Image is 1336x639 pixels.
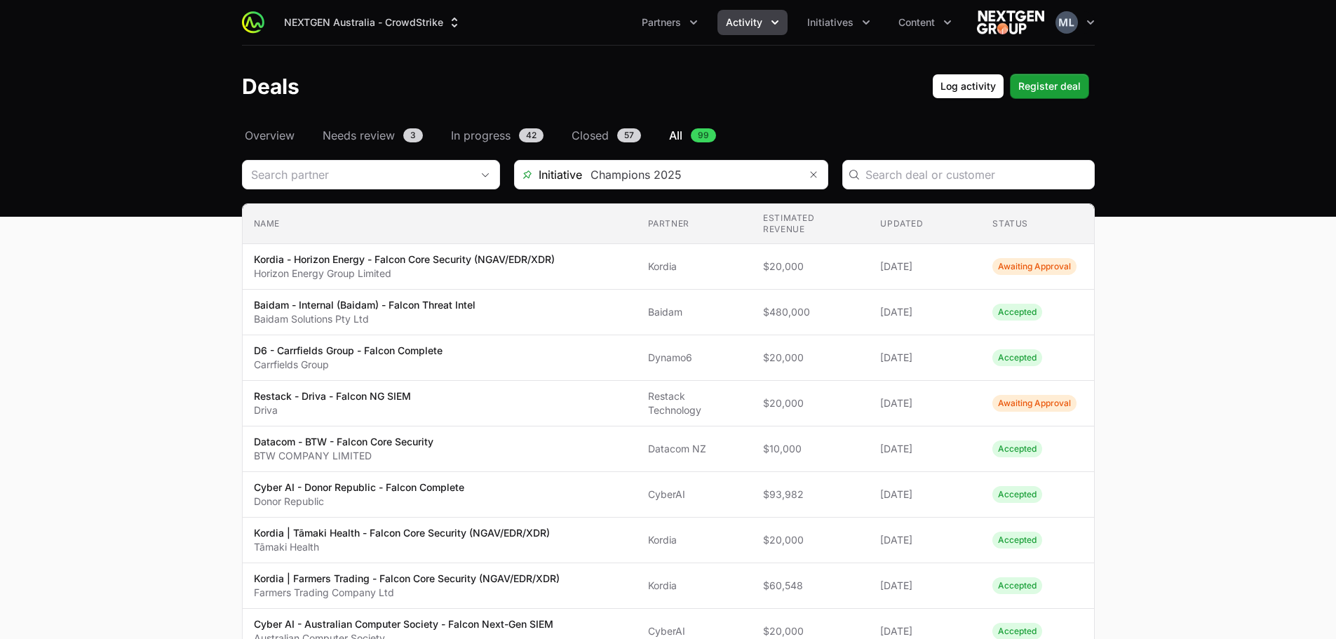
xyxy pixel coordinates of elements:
[254,435,433,449] p: Datacom - BTW - Falcon Core Security
[254,298,475,312] p: Baidam - Internal (Baidam) - Falcon Threat Intel
[254,572,560,586] p: Kordia | Farmers Trading - Falcon Core Security (NGAV/EDR/XDR)
[880,351,970,365] span: [DATE]
[642,15,681,29] span: Partners
[717,10,788,35] button: Activity
[763,579,858,593] span: $60,548
[242,127,297,144] a: Overview
[752,204,869,244] th: Estimated revenue
[880,533,970,547] span: [DATE]
[763,487,858,502] span: $93,982
[940,78,996,95] span: Log activity
[807,15,853,29] span: Initiatives
[243,161,471,189] input: Search partner
[323,127,395,144] span: Needs review
[633,10,706,35] div: Partners menu
[717,10,788,35] div: Activity menu
[648,305,741,319] span: Baidam
[865,166,1086,183] input: Search deal or customer
[763,305,858,319] span: $480,000
[254,617,553,631] p: Cyber AI - Australian Computer Society - Falcon Next-Gen SIEM
[254,253,555,267] p: Kordia - Horizon Energy - Falcon Core Security (NGAV/EDR/XDR)
[880,442,970,456] span: [DATE]
[572,127,609,144] span: Closed
[763,260,858,274] span: $20,000
[254,403,411,417] p: Driva
[254,480,464,495] p: Cyber AI - Donor Republic - Falcon Complete
[471,161,499,189] div: Open
[977,8,1044,36] img: NEXTGEN Australia
[242,11,264,34] img: ActivitySource
[254,540,550,554] p: Tāmaki Health
[264,10,960,35] div: Main navigation
[726,15,762,29] span: Activity
[763,533,858,547] span: $20,000
[254,358,443,372] p: Carrfields Group
[569,127,644,144] a: Closed57
[880,579,970,593] span: [DATE]
[932,74,1089,99] div: Primary actions
[648,624,741,638] span: CyberAI
[763,624,858,638] span: $20,000
[276,10,470,35] div: Supplier switch menu
[880,487,970,502] span: [DATE]
[880,624,970,638] span: [DATE]
[451,127,511,144] span: In progress
[254,526,550,540] p: Kordia | Tāmaki Health - Falcon Core Security (NGAV/EDR/XDR)
[648,260,741,274] span: Kordia
[691,128,716,142] span: 99
[243,204,637,244] th: Name
[880,396,970,410] span: [DATE]
[880,305,970,319] span: [DATE]
[254,344,443,358] p: D6 - Carrfields Group - Falcon Complete
[799,10,879,35] div: Initiatives menu
[242,74,299,99] h1: Deals
[254,312,475,326] p: Baidam Solutions Pty Ltd
[869,204,981,244] th: Updated
[320,127,426,144] a: Needs review3
[648,533,741,547] span: Kordia
[666,127,719,144] a: All99
[254,389,411,403] p: Restack - Driva - Falcon NG SIEM
[254,495,464,509] p: Donor Republic
[617,128,641,142] span: 57
[932,74,1004,99] button: Log activity
[242,127,1095,144] nav: Deals navigation
[799,161,828,189] button: Remove
[448,127,546,144] a: In progress42
[254,586,560,600] p: Farmers Trading Company Ltd
[669,127,682,144] span: All
[582,161,799,189] input: Search initiatives
[648,389,741,417] span: Restack Technology
[515,166,582,183] span: Initiative
[890,10,960,35] div: Content menu
[648,487,741,502] span: CyberAI
[519,128,544,142] span: 42
[648,351,741,365] span: Dynamo6
[276,10,470,35] button: NEXTGEN Australia - CrowdStrike
[254,267,555,281] p: Horizon Energy Group Limited
[898,15,935,29] span: Content
[763,442,858,456] span: $10,000
[763,351,858,365] span: $20,000
[981,204,1093,244] th: Status
[648,442,741,456] span: Datacom NZ
[254,449,433,463] p: BTW COMPANY LIMITED
[403,128,423,142] span: 3
[880,260,970,274] span: [DATE]
[633,10,706,35] button: Partners
[245,127,295,144] span: Overview
[799,10,879,35] button: Initiatives
[1055,11,1078,34] img: Mustafa Larki
[763,396,858,410] span: $20,000
[1010,74,1089,99] button: Register deal
[890,10,960,35] button: Content
[648,579,741,593] span: Kordia
[637,204,752,244] th: Partner
[1018,78,1081,95] span: Register deal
